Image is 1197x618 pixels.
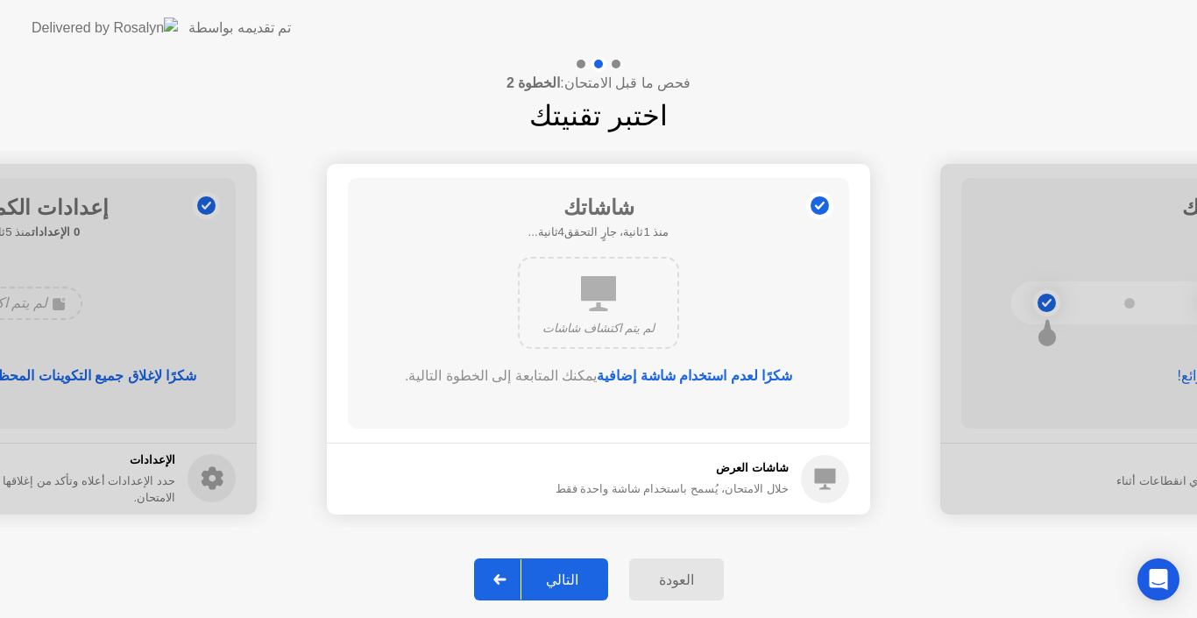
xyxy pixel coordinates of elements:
[188,18,291,39] div: تم تقديمه بواسطة
[534,320,663,337] div: لم يتم اكتشاف شاشات
[506,73,691,94] h4: فحص ما قبل الامتحان:
[506,75,560,90] b: الخطوة 2
[556,459,789,477] h5: شاشات العرض
[528,224,669,241] h5: منذ 1ثانية، جارٍ التحقق4ثانية...
[398,366,799,387] div: يمكنك المتابعة إلى الخطوة التالية.
[529,95,668,137] h1: اختبر تقنيتك
[32,18,178,38] img: Delivered by Rosalyn
[556,480,789,497] div: خلال الامتحان، يُسمح باستخدام شاشة واحدة فقط
[597,368,792,383] b: شكرًا لعدم استخدام شاشة إضافية
[634,572,719,588] div: العودة
[629,558,724,600] button: العودة
[528,192,669,224] h1: شاشاتك
[521,572,603,588] div: التالي
[1137,558,1179,600] div: Open Intercom Messenger
[474,558,608,600] button: التالي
